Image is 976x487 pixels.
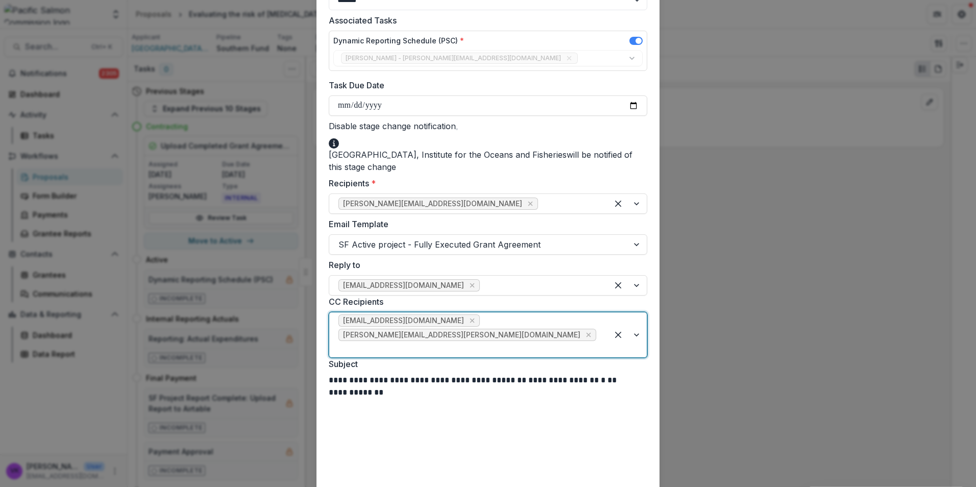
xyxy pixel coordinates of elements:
[343,331,580,339] span: [PERSON_NAME][EMAIL_ADDRESS][PERSON_NAME][DOMAIN_NAME]
[610,277,626,294] div: Clear selected options
[333,35,464,46] label: Dynamic Reporting Schedule (PSC)
[343,281,464,290] span: [EMAIL_ADDRESS][DOMAIN_NAME]
[329,14,641,27] label: Associated Tasks
[329,218,641,230] label: Email Template
[583,330,594,340] div: Remove adriana.suarez-blanch@uilo.ubc.ca
[329,358,641,370] label: Subject
[525,199,535,209] div: Remove a.mclaskey@oceans.ubc.ca
[610,327,626,343] div: Clear selected options
[329,120,456,132] label: Disable stage change notification
[329,136,647,173] div: [GEOGRAPHIC_DATA], Institute for the Oceans and Fisheries will be notified of this stage change
[329,296,641,308] label: CC Recipients
[329,177,641,189] label: Recipients
[343,316,464,325] span: [EMAIL_ADDRESS][DOMAIN_NAME]
[467,315,477,326] div: Remove funds@psc.org
[329,79,641,91] label: Task Due Date
[610,196,626,212] div: Clear selected options
[467,280,477,290] div: Remove keong@psc.org
[329,259,641,271] label: Reply to
[343,200,522,208] span: [PERSON_NAME][EMAIL_ADDRESS][DOMAIN_NAME]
